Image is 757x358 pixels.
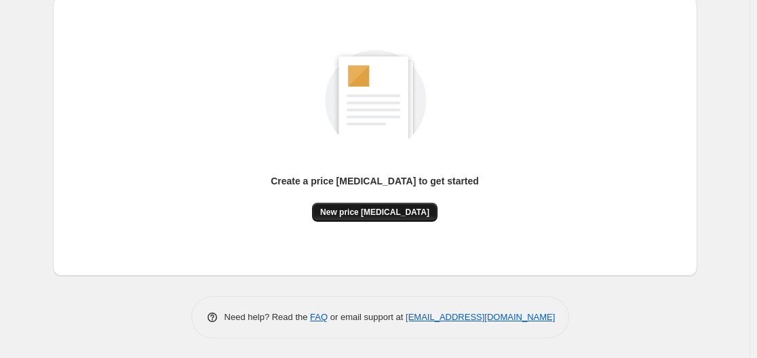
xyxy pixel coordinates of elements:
[225,312,311,322] span: Need help? Read the
[406,312,555,322] a: [EMAIL_ADDRESS][DOMAIN_NAME]
[310,312,328,322] a: FAQ
[271,174,479,188] p: Create a price [MEDICAL_DATA] to get started
[328,312,406,322] span: or email support at
[320,207,429,218] span: New price [MEDICAL_DATA]
[312,203,438,222] button: New price [MEDICAL_DATA]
